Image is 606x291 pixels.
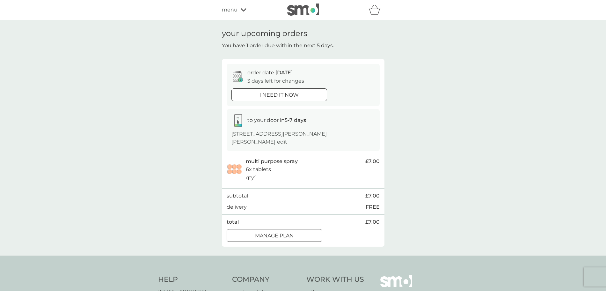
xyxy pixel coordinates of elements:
h4: Help [158,275,226,285]
button: Manage plan [227,229,322,242]
p: multi purpose spray [246,157,298,166]
span: £7.00 [365,157,380,166]
p: i need it now [259,91,299,99]
span: to your door in [247,117,306,123]
p: qty : 1 [246,174,257,182]
p: 3 days left for changes [247,77,304,85]
div: basket [369,4,384,16]
p: FREE [366,203,380,211]
p: subtotal [227,192,248,200]
p: Manage plan [255,232,294,240]
p: delivery [227,203,247,211]
h4: Company [232,275,300,285]
p: total [227,218,239,226]
img: smol [287,4,319,16]
strong: 5-7 days [285,117,306,123]
p: You have 1 order due within the next 5 days. [222,41,334,50]
span: [DATE] [275,70,293,76]
button: i need it now [231,88,327,101]
p: order date [247,69,293,77]
span: menu [222,6,237,14]
p: 6x tablets [246,165,271,174]
a: edit [277,139,287,145]
p: [STREET_ADDRESS][PERSON_NAME][PERSON_NAME] [231,130,375,146]
h1: your upcoming orders [222,29,307,38]
h4: Work With Us [306,275,364,285]
span: £7.00 [365,218,380,226]
span: £7.00 [365,192,380,200]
